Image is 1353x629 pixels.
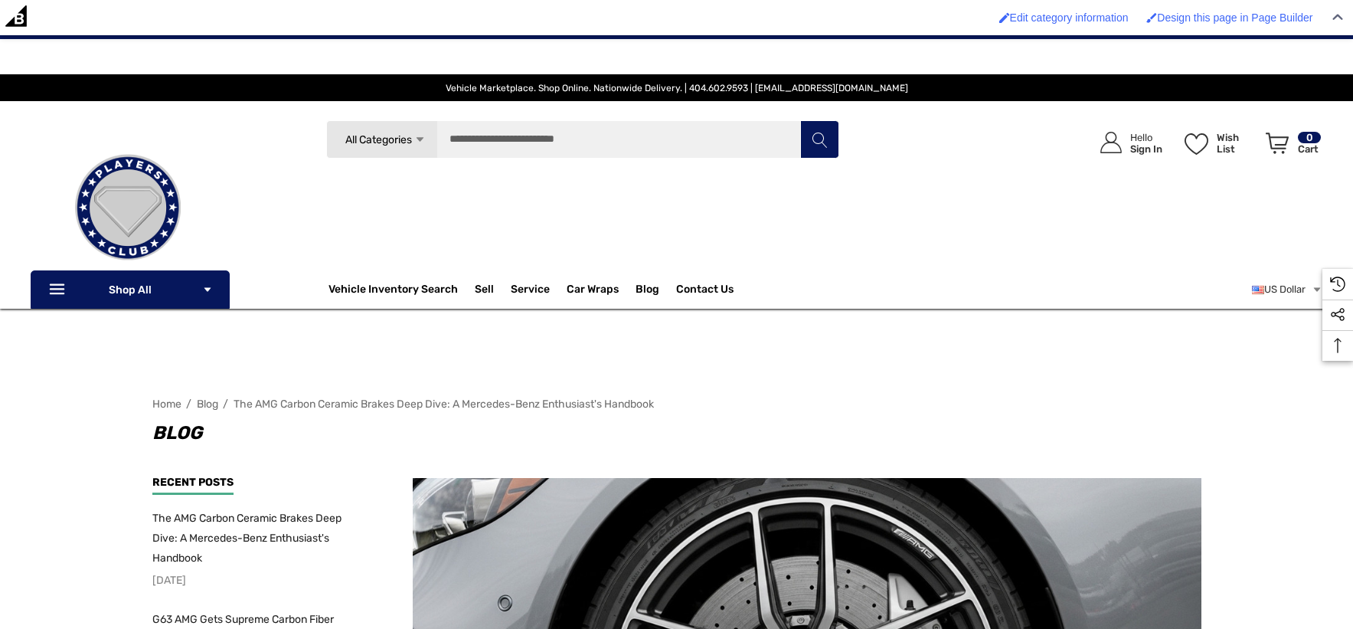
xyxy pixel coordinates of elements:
[328,283,458,300] a: Vehicle Inventory Search
[475,283,494,300] span: Sell
[676,283,734,300] a: Contact Us
[31,270,230,309] p: Shop All
[1100,132,1122,153] svg: Icon User Account
[800,120,838,159] button: Search
[197,398,218,411] a: Blog
[345,133,411,146] span: All Categories
[992,4,1136,31] a: Enabled brush for category edit Edit category information
[567,274,636,305] a: Car Wraps
[1130,143,1162,155] p: Sign In
[51,131,204,284] img: Players Club | Cars For Sale
[1322,338,1353,353] svg: Top
[152,391,1201,418] nav: Breadcrumb
[1139,4,1320,31] a: Enabled brush for page builder edit. Design this page in Page Builder
[1298,143,1321,155] p: Cart
[1185,133,1208,155] svg: Wish List
[1217,132,1257,155] p: Wish List
[1266,133,1289,154] svg: Review Your Cart
[1157,11,1312,24] span: Design this page in Page Builder
[47,281,70,299] svg: Icon Line
[152,418,1201,448] h1: Blog
[326,120,437,159] a: All Categories Icon Arrow Down Icon Arrow Up
[414,134,426,146] svg: Icon Arrow Down
[1332,14,1343,21] img: Close Admin Bar
[1330,307,1345,323] svg: Social Media
[152,509,359,568] a: The AMG Carbon Ceramic Brakes Deep Dive: A Mercedes-Benz Enthusiast's Handbook
[999,12,1010,23] img: Enabled brush for category edit
[152,512,342,565] span: The AMG Carbon Ceramic Brakes Deep Dive: A Mercedes-Benz Enthusiast's Handbook
[1252,274,1322,305] a: USD
[1178,116,1259,169] a: Wish List Wish List
[152,571,359,591] p: [DATE]
[1330,277,1345,292] svg: Recently Viewed
[511,283,550,300] a: Service
[1010,11,1129,24] span: Edit category information
[1130,132,1162,143] p: Hello
[1298,132,1321,143] p: 0
[152,476,234,489] span: Recent Posts
[234,398,654,411] a: The AMG Carbon Ceramic Brakes Deep Dive: A Mercedes-Benz Enthusiast's Handbook
[1146,12,1157,23] img: Enabled brush for page builder edit.
[202,284,213,295] svg: Icon Arrow Down
[1259,116,1322,176] a: Cart with 0 items
[567,283,619,300] span: Car Wraps
[636,283,659,300] a: Blog
[475,274,511,305] a: Sell
[446,83,908,93] span: Vehicle Marketplace. Shop Online. Nationwide Delivery. | 404.602.9593 | [EMAIL_ADDRESS][DOMAIN_NAME]
[1083,116,1170,169] a: Sign in
[152,398,181,411] a: Home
